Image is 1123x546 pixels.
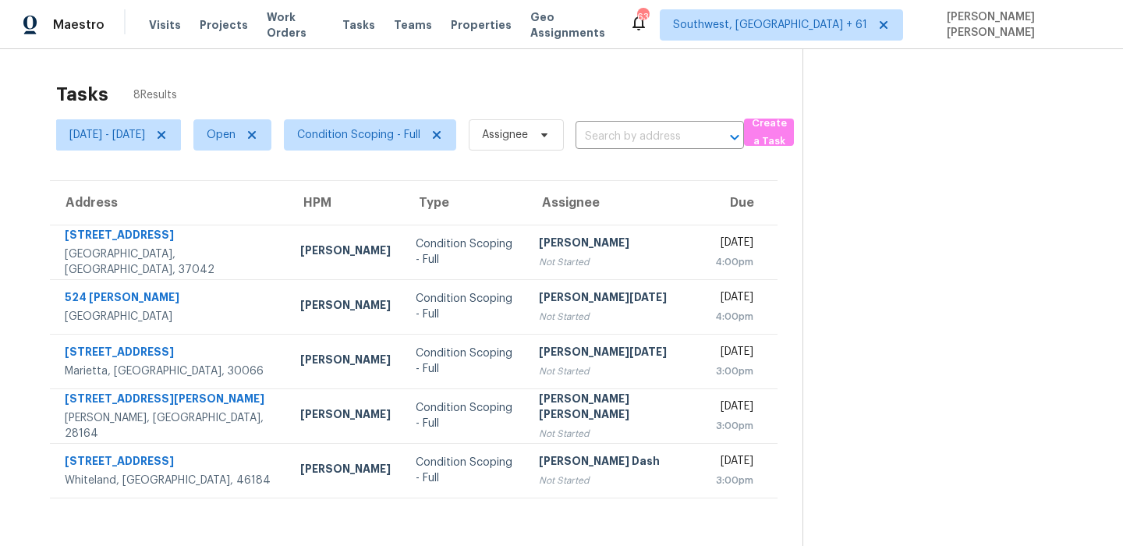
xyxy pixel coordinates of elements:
span: Geo Assignments [530,9,611,41]
div: [GEOGRAPHIC_DATA], [GEOGRAPHIC_DATA], 37042 [65,246,275,278]
div: 3:00pm [715,363,753,379]
span: Projects [200,17,248,33]
div: 633 [637,9,648,25]
div: Condition Scoping - Full [416,400,514,431]
span: 8 Results [133,87,177,103]
div: 4:00pm [715,254,753,270]
div: [STREET_ADDRESS] [65,227,275,246]
span: Tasks [342,19,375,30]
div: [PERSON_NAME] [300,406,391,426]
span: [PERSON_NAME] [PERSON_NAME] [941,9,1100,41]
span: [DATE] - [DATE] [69,127,145,143]
div: [STREET_ADDRESS] [65,344,275,363]
th: HPM [288,181,403,225]
div: [PERSON_NAME], [GEOGRAPHIC_DATA], 28164 [65,410,275,441]
h2: Tasks [56,87,108,102]
div: [PERSON_NAME] [PERSON_NAME] [539,391,690,426]
div: Marietta, [GEOGRAPHIC_DATA], 30066 [65,363,275,379]
div: [PERSON_NAME] [539,235,690,254]
span: Assignee [482,127,528,143]
div: [GEOGRAPHIC_DATA] [65,309,275,324]
div: Not Started [539,309,690,324]
div: [DATE] [715,344,753,363]
div: Whiteland, [GEOGRAPHIC_DATA], 46184 [65,473,275,488]
button: Open [724,126,746,148]
span: Condition Scoping - Full [297,127,420,143]
div: [PERSON_NAME][DATE] [539,344,690,363]
button: Create a Task [744,119,794,146]
div: Not Started [539,426,690,441]
div: Condition Scoping - Full [416,455,514,486]
span: Work Orders [267,9,324,41]
span: Teams [394,17,432,33]
div: [STREET_ADDRESS][PERSON_NAME] [65,391,275,410]
div: 3:00pm [715,473,753,488]
div: [STREET_ADDRESS] [65,453,275,473]
div: 4:00pm [715,309,753,324]
span: Create a Task [752,115,786,151]
div: Condition Scoping - Full [416,236,514,268]
span: Visits [149,17,181,33]
div: Not Started [539,363,690,379]
div: [PERSON_NAME] Dash [539,453,690,473]
span: Properties [451,17,512,33]
th: Assignee [526,181,703,225]
div: Condition Scoping - Full [416,291,514,322]
div: [DATE] [715,453,753,473]
th: Type [403,181,526,225]
div: 524 [PERSON_NAME] [65,289,275,309]
div: [PERSON_NAME] [300,243,391,262]
div: [PERSON_NAME] [300,461,391,480]
div: 3:00pm [715,418,753,434]
span: Maestro [53,17,105,33]
div: [PERSON_NAME][DATE] [539,289,690,309]
span: Southwest, [GEOGRAPHIC_DATA] + 61 [673,17,867,33]
span: Open [207,127,236,143]
div: [DATE] [715,289,753,309]
div: [DATE] [715,235,753,254]
th: Address [50,181,288,225]
div: Condition Scoping - Full [416,346,514,377]
input: Search by address [576,125,700,149]
div: Not Started [539,254,690,270]
div: [DATE] [715,399,753,418]
div: [PERSON_NAME] [300,352,391,371]
div: [PERSON_NAME] [300,297,391,317]
div: Not Started [539,473,690,488]
th: Due [703,181,778,225]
